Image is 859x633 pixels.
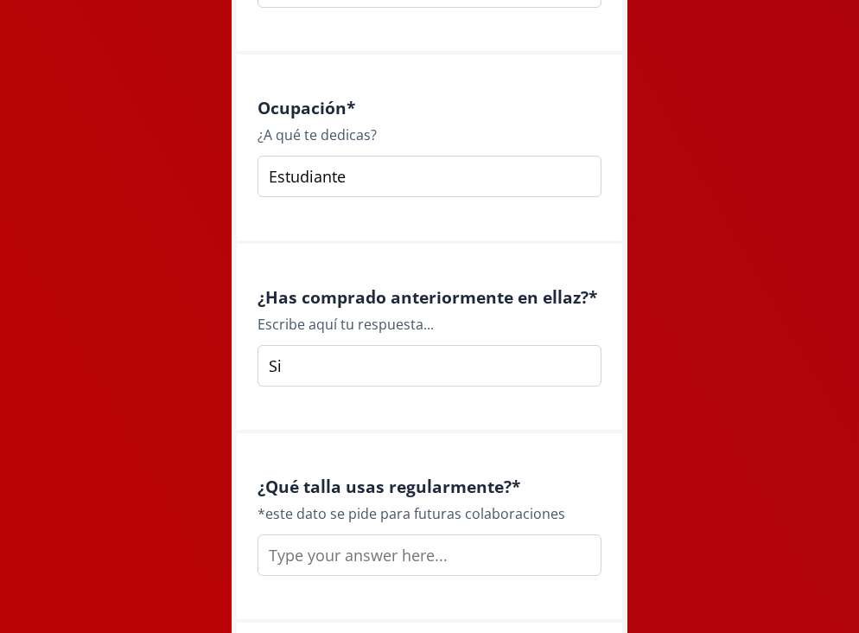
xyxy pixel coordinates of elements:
input: Type your answer here... [258,345,601,387]
div: *este dato se pide para futuras colaboraciones [258,503,601,524]
input: Type your answer here... [258,534,601,576]
h4: ¿Has comprado anteriormente en ellaz? * [258,287,601,307]
h4: ¿Qué talla usas regularmente? * [258,476,601,496]
div: ¿A qué te dedicas? [258,125,601,145]
div: Escribe aquí tu respuesta... [258,314,601,335]
input: Type your answer here... [258,156,601,197]
h4: Ocupación * [258,98,601,118]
